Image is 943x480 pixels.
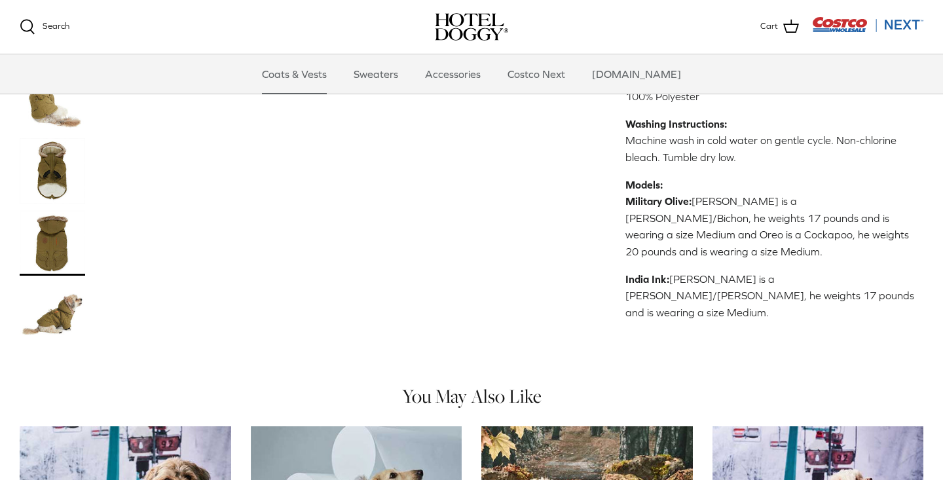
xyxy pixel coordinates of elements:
a: hoteldoggy.com hoteldoggycom [435,13,508,41]
a: Cart [760,18,799,35]
a: Thumbnail Link [20,282,85,347]
a: Visit Costco Next [812,25,923,35]
a: Search [20,19,69,35]
img: Costco Next [812,16,923,33]
a: [DOMAIN_NAME] [580,54,693,94]
a: Accessories [413,54,492,94]
span: Search [43,21,69,31]
p: Machine wash in cold water on gentle cycle. Non-chlorine bleach. Tumble dry low. [625,116,923,166]
strong: Models: Military Olive: [625,179,692,208]
img: hoteldoggycom [435,13,508,41]
a: Thumbnail Link [20,138,85,203]
a: Thumbnail Link [20,65,85,131]
h4: You May Also Like [20,386,923,407]
strong: India Ink: [625,273,669,285]
a: Sweaters [342,54,410,94]
p: [PERSON_NAME] is a [PERSON_NAME]/[PERSON_NAME], he weights 17 pounds and is wearing a size Medium. [625,271,923,322]
a: Thumbnail Link [20,210,85,275]
strong: Washing Instructions: [625,118,727,130]
span: Cart [760,20,778,33]
a: Coats & Vests [250,54,339,94]
p: [PERSON_NAME] is a [PERSON_NAME]/Bichon, he weights 17 pounds and is wearing a size Medium and Or... [625,177,923,261]
a: Costco Next [496,54,577,94]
